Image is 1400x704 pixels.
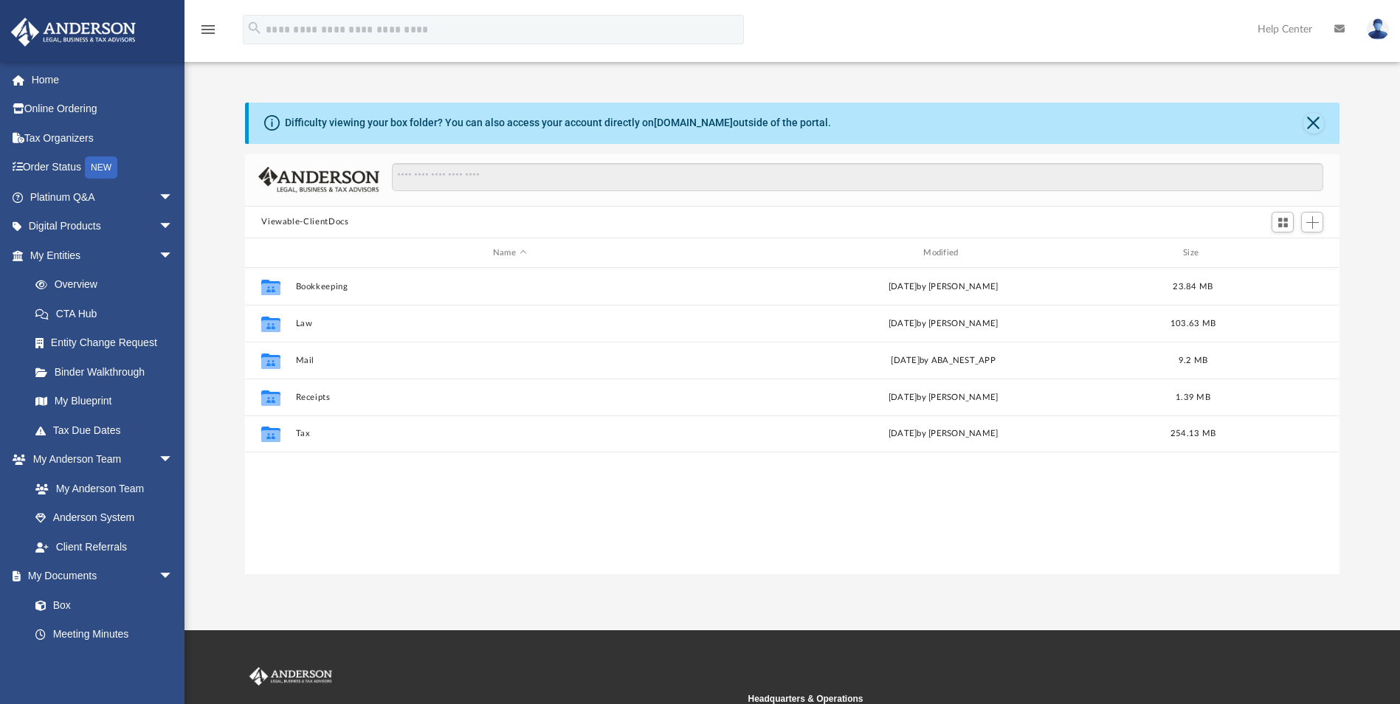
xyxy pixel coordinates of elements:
a: Entity Change Request [21,328,196,358]
button: Receipts [296,393,723,402]
div: [DATE] by [PERSON_NAME] [730,428,1157,441]
a: Box [21,590,181,620]
i: menu [199,21,217,38]
img: User Pic [1367,18,1389,40]
button: Switch to Grid View [1272,212,1294,232]
span: 23.84 MB [1173,283,1213,291]
span: arrow_drop_down [159,212,188,242]
a: CTA Hub [21,299,196,328]
a: My Entitiesarrow_drop_down [10,241,196,270]
div: Size [1164,246,1223,260]
div: [DATE] by [PERSON_NAME] [730,391,1157,404]
span: 1.39 MB [1176,393,1210,401]
button: Add [1301,212,1323,232]
a: Client Referrals [21,532,188,562]
a: My Anderson Team [21,474,181,503]
a: Meeting Minutes [21,620,188,649]
button: Close [1303,113,1324,134]
div: NEW [85,156,117,179]
button: Bookkeeping [296,282,723,291]
a: Tax Due Dates [21,415,196,445]
a: menu [199,28,217,38]
a: My Anderson Teamarrow_drop_down [10,445,188,474]
button: Viewable-ClientDocs [261,215,348,229]
span: 103.63 MB [1170,320,1215,328]
a: Anderson System [21,503,188,533]
div: id [252,246,289,260]
div: [DATE] by [PERSON_NAME] [730,317,1157,331]
div: Name [295,246,723,260]
a: Platinum Q&Aarrow_drop_down [10,182,196,212]
a: [DOMAIN_NAME] [654,117,733,128]
a: Digital Productsarrow_drop_down [10,212,196,241]
span: arrow_drop_down [159,182,188,213]
a: Binder Walkthrough [21,357,196,387]
div: id [1230,246,1333,260]
span: arrow_drop_down [159,445,188,475]
a: Order StatusNEW [10,153,196,183]
img: Anderson Advisors Platinum Portal [7,18,140,46]
div: [DATE] by [PERSON_NAME] [730,280,1157,294]
a: Home [10,65,196,94]
a: Forms Library [21,649,181,678]
a: Overview [21,270,196,300]
div: grid [245,268,1339,573]
button: Mail [296,356,723,365]
span: arrow_drop_down [159,241,188,271]
button: Tax [296,429,723,439]
div: Modified [729,246,1157,260]
img: Anderson Advisors Platinum Portal [246,667,335,686]
span: arrow_drop_down [159,562,188,592]
span: 9.2 MB [1179,356,1208,365]
a: My Blueprint [21,387,188,416]
div: [DATE] by ABA_NEST_APP [730,354,1157,367]
a: Tax Organizers [10,123,196,153]
i: search [246,20,263,36]
a: Online Ordering [10,94,196,124]
div: Difficulty viewing your box folder? You can also access your account directly on outside of the p... [285,115,831,131]
span: 254.13 MB [1170,430,1215,438]
a: My Documentsarrow_drop_down [10,562,188,591]
button: Law [296,319,723,328]
input: Search files and folders [392,163,1323,191]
